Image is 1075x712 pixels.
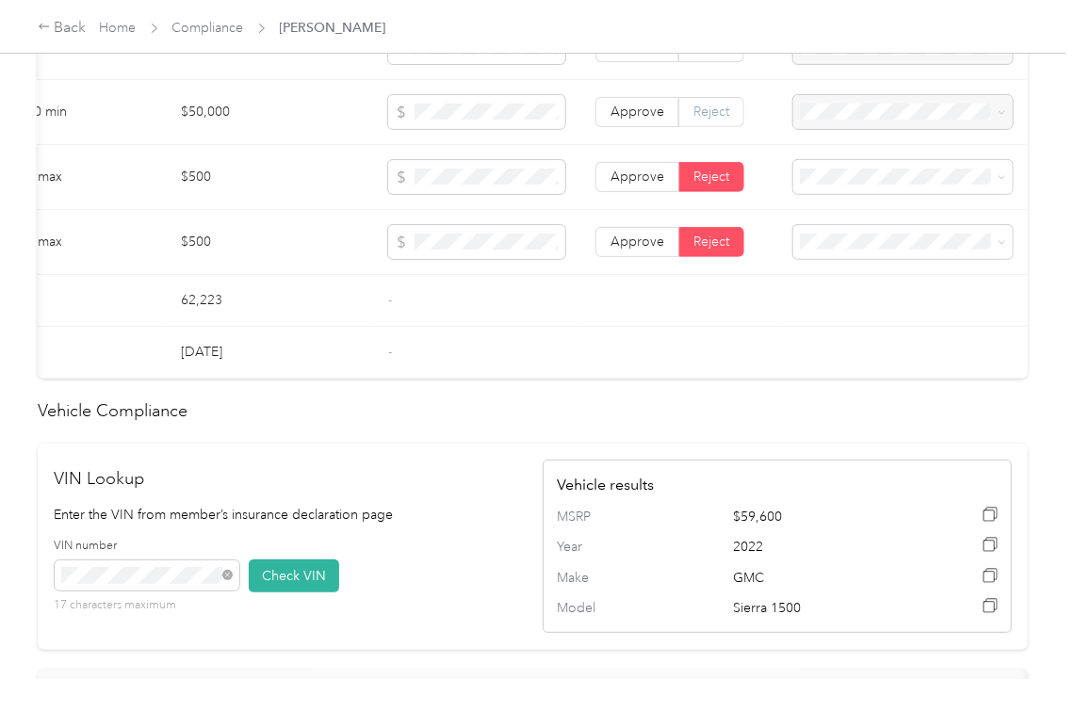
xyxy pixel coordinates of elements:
div: Back [38,17,87,40]
span: Year [557,537,636,558]
span: [PERSON_NAME] [280,18,386,38]
p: Enter the VIN from member’s insurance declaration page [55,505,524,525]
span: Approve [611,39,664,55]
span: 2022 [733,537,909,558]
span: - [388,344,392,360]
label: VIN number [55,538,239,555]
span: Make [557,568,636,589]
h2: Vehicle Compliance [38,398,1028,424]
span: GMC [733,568,909,589]
span: Approve [611,169,664,185]
span: $59,600 [733,507,909,527]
td: $500 [166,145,373,210]
span: MSRP [557,507,636,527]
span: Reject [693,169,729,185]
iframe: Everlance-gr Chat Button Frame [969,607,1075,712]
h4: Vehicle results [557,474,998,496]
span: Reject [693,234,729,250]
td: $50,000 [166,80,373,145]
span: Sierra 1500 [733,598,909,619]
p: 17 characters maximum [55,597,239,614]
span: Approve [611,104,664,120]
td: 62,223 [166,275,373,327]
span: - [388,292,392,308]
button: Check VIN [249,559,339,592]
a: Compliance [172,20,244,36]
span: Model [557,598,636,619]
span: Approve [611,234,664,250]
a: Home [100,20,137,36]
h2: VIN Lookup [55,466,524,492]
span: Reject [693,39,729,55]
td: [DATE] [166,327,373,379]
td: $500 [166,210,373,275]
span: Reject [693,104,729,120]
